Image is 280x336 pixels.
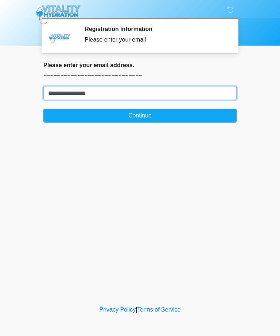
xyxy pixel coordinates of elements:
[100,306,136,313] a: Privacy Policy
[137,306,180,313] a: Terms of Service
[43,109,237,123] button: Continue
[85,35,226,44] div: Please enter your email
[43,62,237,69] h2: Please enter your email address.
[136,306,137,313] a: |
[36,5,81,24] img: Vitality Hydration Logo
[43,72,237,80] p: ~~~~~~~~~~~~~~~~~~~~~~~~~~~~~
[49,26,71,47] img: Agent Avatar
